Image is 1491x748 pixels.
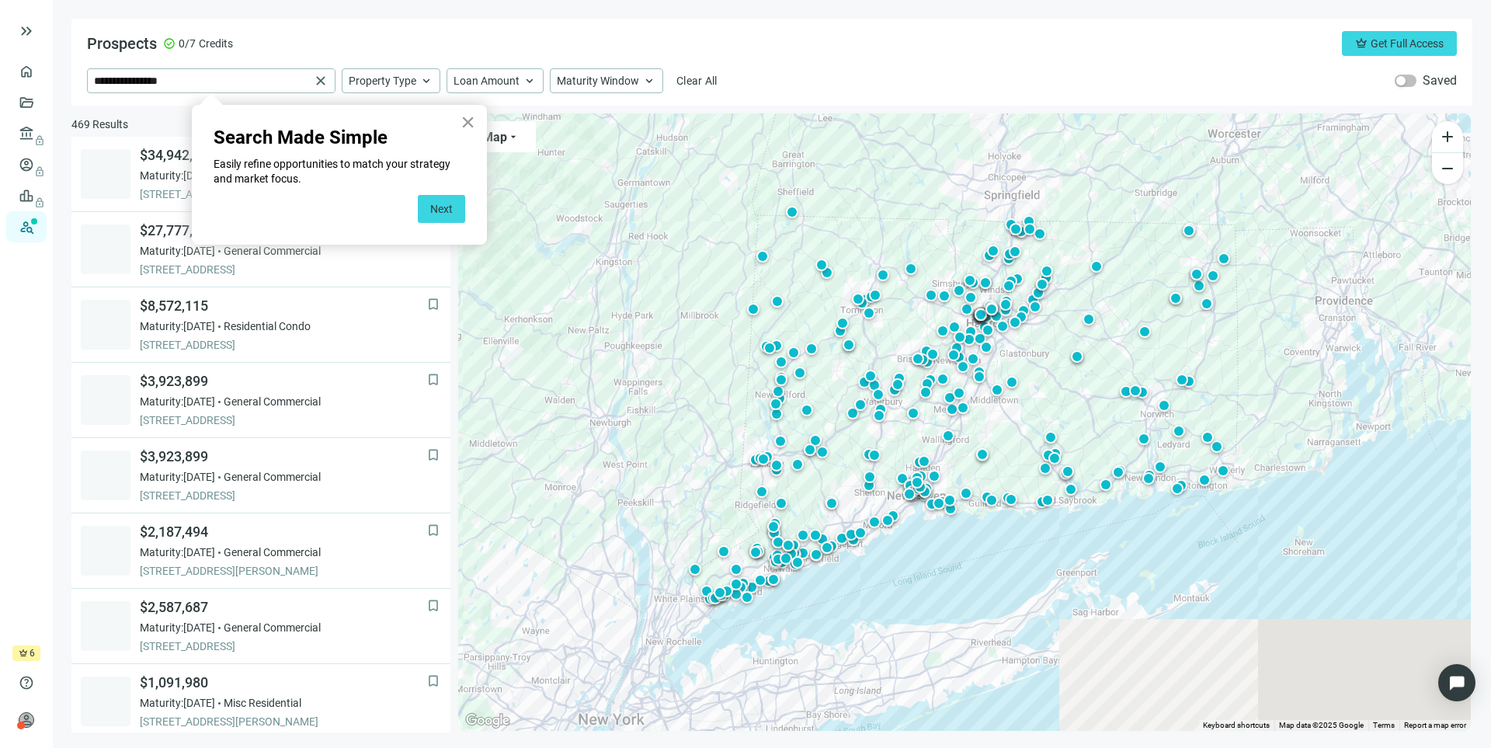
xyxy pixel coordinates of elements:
span: General Commercial [224,544,321,560]
h2: Search Made Simple [214,127,465,149]
span: bookmark [426,523,441,538]
span: Maturity: [DATE] [140,469,215,485]
span: [STREET_ADDRESS] [140,412,427,428]
span: close [313,73,328,89]
span: keyboard_arrow_up [642,74,656,88]
span: Get Full Access [1371,37,1444,50]
span: $2,587,687 [140,598,427,617]
span: Prospects [87,34,157,53]
button: Keyboard shortcuts [1203,720,1270,731]
span: crown [19,649,28,658]
span: person [19,712,34,728]
span: check_circle [163,37,176,50]
span: 0/7 [179,36,196,51]
span: bookmark [426,372,441,388]
span: Maturity Window [557,74,639,88]
span: crown [1355,37,1368,50]
span: [STREET_ADDRESS] [140,337,427,353]
span: $1,091,980 [140,673,427,692]
span: General Commercial [224,243,321,259]
span: $27,777,147 [140,221,427,240]
span: Maturity: [DATE] [140,695,215,711]
span: Map data ©2025 Google [1279,721,1364,729]
span: Misc Residential [224,695,301,711]
span: arrow_drop_down [507,130,520,143]
span: Loan Amount [454,74,520,88]
a: Open this area in Google Maps (opens a new window) [462,711,513,731]
span: bookmark [426,447,441,463]
span: $3,923,899 [140,372,427,391]
span: remove [1438,159,1457,178]
div: Open Intercom Messenger [1438,664,1475,701]
span: Clear All [676,75,718,87]
span: 469 Results [71,117,128,132]
span: bookmark [426,598,441,614]
span: Maturity: [DATE] [140,243,215,259]
span: [STREET_ADDRESS] [140,638,427,654]
span: $3,923,899 [140,447,427,466]
span: [STREET_ADDRESS][PERSON_NAME] [140,186,427,202]
span: $34,942,095 [140,146,427,165]
span: [STREET_ADDRESS] [140,488,427,503]
span: bookmark [426,297,441,312]
span: Maturity: [DATE] [140,620,215,635]
span: Maturity: [DATE] [140,168,215,183]
span: 6 [30,645,35,661]
button: Close [461,110,475,134]
img: Google [462,711,513,731]
button: Next [418,195,465,223]
span: add [1438,127,1457,146]
span: help [19,675,34,691]
span: keyboard_arrow_up [419,74,433,88]
span: [STREET_ADDRESS][PERSON_NAME] [140,563,427,579]
span: [STREET_ADDRESS][PERSON_NAME] [140,714,427,729]
span: Maturity: [DATE] [140,394,215,409]
span: Property Type [349,74,416,88]
span: $8,572,115 [140,297,427,315]
p: Easily refine opportunities to match your strategy and market focus. [214,157,465,187]
span: Residential Condo [224,318,311,334]
span: Maturity: [DATE] [140,544,215,560]
span: General Commercial [224,620,321,635]
span: $2,187,494 [140,523,427,541]
span: Map [482,130,507,144]
span: Credits [199,36,233,51]
label: Saved [1423,73,1457,89]
span: General Commercial [224,394,321,409]
a: Terms (opens in new tab) [1373,721,1395,729]
span: [STREET_ADDRESS] [140,262,427,277]
span: bookmark [426,673,441,689]
a: Report a map error [1404,721,1466,729]
span: Maturity: [DATE] [140,318,215,334]
span: keyboard_double_arrow_right [17,22,36,40]
span: General Commercial [224,469,321,485]
span: keyboard_arrow_up [523,74,537,88]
